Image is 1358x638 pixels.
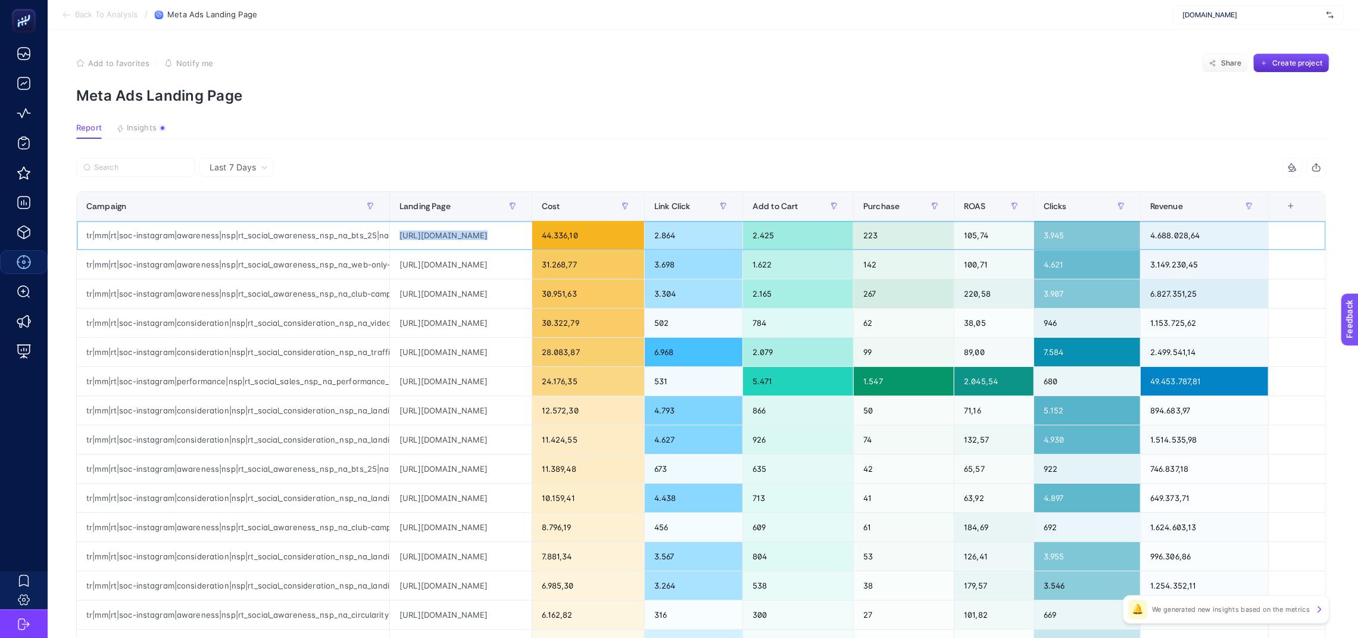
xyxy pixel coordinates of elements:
[743,338,853,366] div: 2.079
[532,571,644,600] div: 6.985,30
[1253,54,1329,73] button: Create project
[76,58,149,68] button: Add to favorites
[390,221,532,250] div: [URL][DOMAIN_NAME]
[77,221,389,250] div: tr|mm|rt|soc-instagram|awareness|nsp|rt_social_awareness_nsp_na_bts_25|na|d2c|BTS 25|OSB0002RQA
[1141,396,1268,425] div: 894.683,97
[645,600,742,629] div: 316
[390,484,532,512] div: [URL][DOMAIN_NAME]
[954,513,1034,541] div: 184,69
[390,513,532,541] div: [URL][DOMAIN_NAME]
[1034,484,1140,512] div: 4.897
[77,600,389,629] div: tr|mm|rt|soc-instagram|awareness|nsp|rt_social_awareness_nsp_na_circularity-july|na|d2c|AOBC|OSB0...
[1034,338,1140,366] div: 7.584
[1034,309,1140,337] div: 946
[743,367,853,396] div: 5.471
[532,513,644,541] div: 8.796,19
[1034,513,1140,541] div: 692
[1034,367,1140,396] div: 680
[390,279,532,308] div: [URL][DOMAIN_NAME]
[854,542,954,571] div: 53
[1034,600,1140,629] div: 669
[390,542,532,571] div: [URL][DOMAIN_NAME]
[77,484,389,512] div: tr|mm|rt|soc-instagram|consideration|nsp|rt_social_consideration_nsp_na_landing-page-25|na|d2c|co...
[954,600,1034,629] div: 101,82
[1141,425,1268,454] div: 1.514.535,98
[532,484,644,512] div: 10.159,41
[390,455,532,483] div: [URL][DOMAIN_NAME]
[532,309,644,337] div: 30.322,79
[1141,338,1268,366] div: 2.499.541,14
[145,10,148,19] span: /
[645,396,742,425] div: 4.793
[1128,600,1147,619] div: 🔔
[863,201,900,211] span: Purchase
[954,250,1034,279] div: 100,71
[954,484,1034,512] div: 63,92
[743,425,853,454] div: 926
[210,161,256,173] span: Last 7 Days
[399,201,451,211] span: Landing Page
[854,571,954,600] div: 38
[390,571,532,600] div: [URL][DOMAIN_NAME]
[77,425,389,454] div: tr|mm|rt|soc-instagram|consideration|nsp|rt_social_consideration_nsp_na_landing-page-25|na|d2c|co...
[77,396,389,425] div: tr|mm|rt|soc-instagram|consideration|nsp|rt_social_consideration_nsp_na_landing-page-25|na|d2c|co...
[390,600,532,629] div: [URL][DOMAIN_NAME]
[645,250,742,279] div: 3.698
[532,542,644,571] div: 7.881,34
[654,201,690,211] span: Link Click
[1279,201,1302,211] div: +
[76,123,102,133] span: Report
[88,58,149,68] span: Add to favorites
[164,58,213,68] button: Notify me
[1221,58,1242,68] span: Share
[77,571,389,600] div: tr|mm|rt|soc-instagram|consideration|nsp|rt_social_consideration_nsp_na_landing-page-25|na|d2c|co...
[645,484,742,512] div: 4.438
[532,600,644,629] div: 6.162,82
[854,338,954,366] div: 99
[854,484,954,512] div: 41
[854,367,954,396] div: 1.547
[645,425,742,454] div: 4.627
[1326,9,1334,21] img: svg%3e
[854,309,954,337] div: 62
[77,279,389,308] div: tr|mm|rt|soc-instagram|awareness|nsp|rt_social_awareness_nsp_na_club-campaign-August|na|d2c|club-...
[1034,425,1140,454] div: 4.930
[954,571,1034,600] div: 179,57
[1044,201,1067,211] span: Clicks
[77,250,389,279] div: tr|mm|rt|soc-instagram|awareness|nsp|rt_social_awareness_nsp_na_web-only-cati-kampanyasi-26-28.08...
[532,279,644,308] div: 30.951,63
[532,455,644,483] div: 11.389,48
[390,425,532,454] div: [URL][DOMAIN_NAME]
[532,425,644,454] div: 11.424,55
[743,250,853,279] div: 1.622
[390,396,532,425] div: [URL][DOMAIN_NAME]
[390,250,532,279] div: [URL][DOMAIN_NAME]
[954,338,1034,366] div: 89,00
[645,513,742,541] div: 456
[390,309,532,337] div: [URL][DOMAIN_NAME]
[532,221,644,250] div: 44.336,10
[954,455,1034,483] div: 65,57
[532,367,644,396] div: 24.176,35
[390,367,532,396] div: [URL][DOMAIN_NAME]
[645,455,742,483] div: 673
[1141,279,1268,308] div: 6.827.351,25
[77,542,389,571] div: tr|mm|rt|soc-instagram|consideration|nsp|rt_social_consideration_nsp_na_landing-page-25|na|d2c|co...
[176,58,213,68] span: Notify me
[532,338,644,366] div: 28.083,87
[1152,605,1310,614] p: We generated new insights based on the metrics
[1034,221,1140,250] div: 3.945
[743,221,853,250] div: 2.425
[77,367,389,396] div: tr|mm|rt|soc-instagram|performance|nsp|rt_social_sales_nsp_na_performance_bts-25|na|d2c|BTS-25|OS...
[1141,542,1268,571] div: 996.306,86
[743,279,853,308] div: 2.165
[77,455,389,483] div: tr|mm|rt|soc-instagram|awareness|nsp|rt_social_awareness_nsp_na_bts_25|na|d2c|BTS 25|OSB0002RQA
[1034,542,1140,571] div: 3.955
[645,309,742,337] div: 502
[1278,201,1288,228] div: 9 items selected
[1202,54,1248,73] button: Share
[77,513,389,541] div: tr|mm|rt|soc-instagram|awareness|nsp|rt_social_awareness_nsp_na_club-campaign-August|na|d2c|club-...
[77,309,389,337] div: tr|mm|rt|soc-instagram|consideration|nsp|rt_social_consideration_nsp_na_videoview_bts-25|na|d2c|B...
[645,221,742,250] div: 2.864
[743,484,853,512] div: 713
